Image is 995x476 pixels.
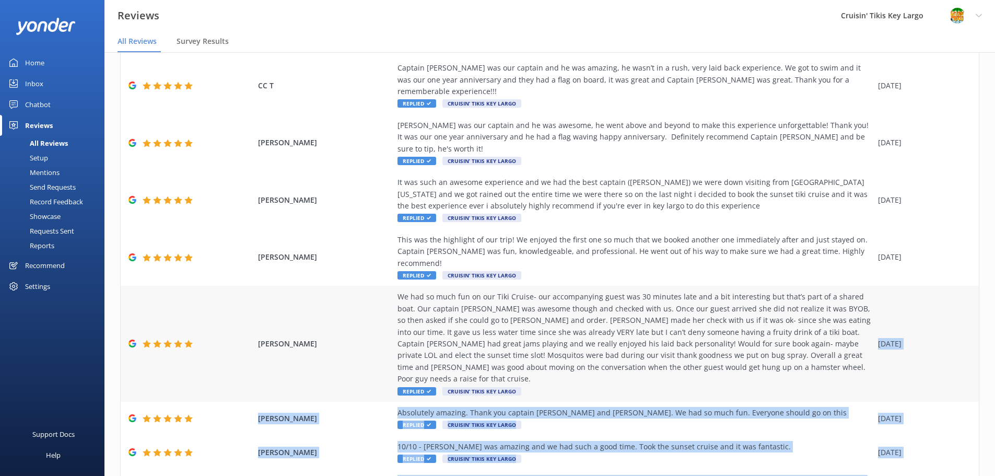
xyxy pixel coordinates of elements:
[878,338,966,350] div: [DATE]
[442,387,521,396] span: Cruisin’ Tikis Key Largo
[397,214,436,222] span: Replied
[878,80,966,91] div: [DATE]
[6,136,68,150] div: All Reviews
[397,441,873,452] div: 10/10 - [PERSON_NAME] was amazing and we had such a good time. Took the sunset cruise and it was ...
[878,413,966,424] div: [DATE]
[442,157,521,165] span: Cruisin’ Tikis Key Largo
[258,338,393,350] span: [PERSON_NAME]
[397,455,436,463] span: Replied
[6,224,104,238] a: Requests Sent
[6,194,83,209] div: Record Feedback
[6,136,104,150] a: All Reviews
[397,157,436,165] span: Replied
[258,194,393,206] span: [PERSON_NAME]
[258,447,393,458] span: [PERSON_NAME]
[397,62,873,97] div: Captain [PERSON_NAME] was our captain and he was amazing, he wasn’t in a rush, very laid back exp...
[25,94,51,115] div: Chatbot
[397,177,873,212] div: It was such an awesome experience and we had the best captain ([PERSON_NAME]) we were down visiti...
[46,445,61,466] div: Help
[6,180,104,194] a: Send Requests
[878,251,966,263] div: [DATE]
[6,150,48,165] div: Setup
[878,137,966,148] div: [DATE]
[25,115,53,136] div: Reviews
[25,276,50,297] div: Settings
[397,387,436,396] span: Replied
[25,52,44,73] div: Home
[6,209,104,224] a: Showcase
[442,271,521,280] span: Cruisin’ Tikis Key Largo
[6,209,61,224] div: Showcase
[442,99,521,108] span: Cruisin’ Tikis Key Largo
[6,238,104,253] a: Reports
[6,224,74,238] div: Requests Sent
[6,180,76,194] div: Send Requests
[6,165,104,180] a: Mentions
[25,73,43,94] div: Inbox
[442,455,521,463] span: Cruisin’ Tikis Key Largo
[258,251,393,263] span: [PERSON_NAME]
[397,234,873,269] div: This was the highlight of our trip! We enjoyed the first one so much that we booked another one i...
[442,214,521,222] span: Cruisin’ Tikis Key Largo
[258,80,393,91] span: CC T
[118,36,157,47] span: All Reviews
[397,120,873,155] div: [PERSON_NAME] was our captain and he was awesome, he went above and beyond to make this experienc...
[16,18,76,35] img: yonder-white-logo.png
[6,238,54,253] div: Reports
[397,291,873,385] div: We had so much fun on our Tiki Cruise- our accompanying guest was 30 minutes late and a bit inter...
[25,255,65,276] div: Recommend
[878,194,966,206] div: [DATE]
[397,99,436,108] span: Replied
[6,150,104,165] a: Setup
[258,413,393,424] span: [PERSON_NAME]
[397,407,873,419] div: Absolutely amazing. Thank you captain [PERSON_NAME] and [PERSON_NAME]. We had so much fun. Everyo...
[32,424,75,445] div: Support Docs
[6,165,60,180] div: Mentions
[878,447,966,458] div: [DATE]
[258,137,393,148] span: [PERSON_NAME]
[6,194,104,209] a: Record Feedback
[118,7,159,24] h3: Reviews
[397,421,436,429] span: Replied
[397,271,436,280] span: Replied
[950,8,965,24] img: 731-1753307675.png
[442,421,521,429] span: Cruisin’ Tikis Key Largo
[177,36,229,47] span: Survey Results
